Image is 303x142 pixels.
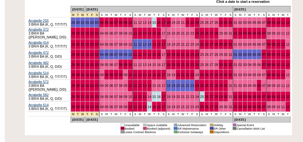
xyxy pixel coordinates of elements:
a: 23 [190,21,194,24]
a: 26 [205,42,209,46]
a: 08 [119,84,123,87]
a: 12 [286,31,290,35]
a: 01 [86,63,89,67]
a: 14 [148,53,151,56]
a: 23 [190,63,194,67]
a: 11 [133,53,137,56]
a: 13 [143,53,147,56]
a: 19 [172,31,175,35]
a: 30 [76,73,80,77]
a: 13 [143,31,147,35]
a: 29 [219,63,223,67]
a: 28 [215,31,218,35]
a: 04 [100,42,104,46]
a: 03 [95,73,99,77]
a: 31 [81,21,85,24]
a: 25 [200,53,204,56]
a: 09 [272,42,276,46]
a: 31 [229,53,232,56]
a: 06 [109,63,113,67]
a: 04 [100,21,104,24]
a: 14 [148,84,151,87]
a: 18 [167,21,171,24]
a: 11 [281,31,285,35]
a: 30 [224,53,228,56]
a: 24 [195,53,199,56]
a: 22 [186,42,190,46]
a: 27 [210,21,214,24]
a: 05 [105,31,109,35]
a: 02 [90,73,94,77]
a: 24 [195,63,199,67]
a: 01 [234,73,237,77]
a: 15 [152,31,156,35]
a: 12 [286,73,290,77]
a: 21 [181,53,185,56]
a: 03 [243,53,247,56]
a: 04 [248,42,252,46]
a: 30 [76,42,80,46]
a: 29 [219,53,223,56]
a: 08 [267,73,271,77]
a: 10 [277,31,280,35]
a: 08 [267,42,271,46]
a: 29 [219,21,223,24]
a: 20 [176,63,180,67]
a: 10 [128,84,132,87]
a: 04 [248,73,252,77]
a: 31 [229,21,232,24]
a: 07 [114,73,118,77]
a: 11 [281,42,285,46]
a: 04 [100,84,104,87]
a: 12 [286,42,290,46]
a: 10 [128,21,132,24]
a: 05 [105,63,109,67]
a: 30 [224,73,228,77]
a: 24 [195,73,199,77]
a: 10 [277,42,280,46]
a: 26 [205,21,209,24]
a: 20 [176,73,180,77]
a: 01 [86,84,89,87]
a: 02 [238,42,242,46]
a: 10 [277,63,280,67]
a: 04 [100,53,104,56]
a: 31 [229,63,232,67]
a: 02 [90,42,94,46]
a: 05 [253,63,257,67]
a: 08 [119,53,123,56]
a: 14 [148,63,151,67]
a: 12 [138,42,142,46]
a: 02 [238,73,242,77]
a: 22 [186,73,190,77]
a: 21 [181,73,185,77]
a: 25 [200,73,204,77]
a: 10 [277,21,280,24]
a: 13 [143,21,147,24]
a: 13 [143,73,147,77]
a: 16 [157,31,161,35]
a: 17 [162,21,166,24]
a: 11 [133,63,137,67]
a: 16 [157,73,161,77]
a: 04 [100,63,104,67]
a: 05 [105,21,109,24]
a: 06 [109,53,113,56]
a: 03 [95,63,99,67]
a: Arrabelle 372 [29,28,49,31]
a: 06 [257,21,261,24]
a: 14 [148,73,151,77]
a: 29 [71,53,75,56]
a: 26 [205,53,209,56]
a: 01 [234,53,237,56]
a: 01 [234,21,237,24]
a: 09 [123,63,127,67]
a: 10 [277,73,280,77]
a: 07 [262,63,266,67]
a: 27 [210,31,214,35]
a: 29 [71,63,75,67]
a: 01 [86,42,89,46]
a: 06 [109,84,113,87]
a: 21 [181,42,185,46]
a: 14 [148,42,151,46]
